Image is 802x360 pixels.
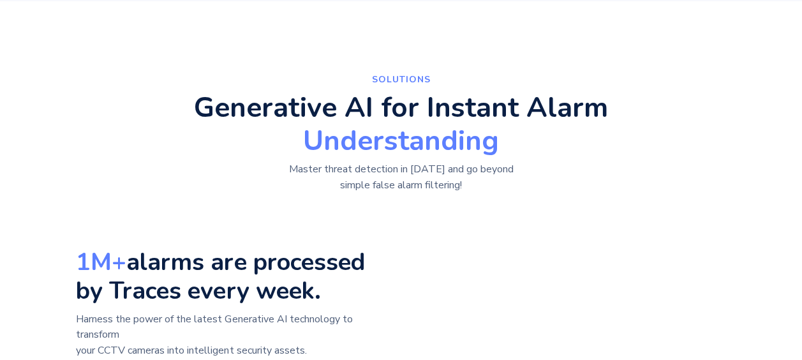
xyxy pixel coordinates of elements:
span: Understanding [194,127,608,155]
p: Master threat detection in [DATE] and go beyond simple false alarm filtering! [258,161,544,193]
h3: alarms are processed by Traces every week. [76,248,394,305]
video: Your browser does not support the video tag. [535,229,726,324]
h2: Generative AI for Instant Alarm [194,94,608,155]
strong: 1M+ [76,246,126,278]
p: SolutionS [242,71,561,87]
